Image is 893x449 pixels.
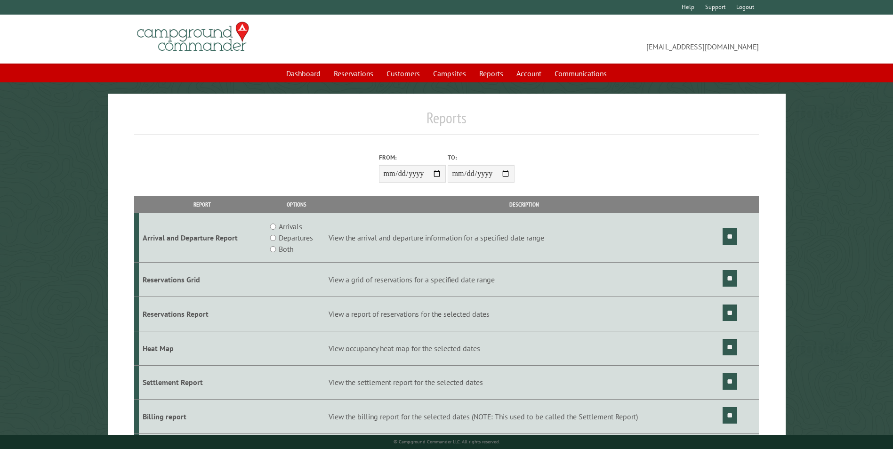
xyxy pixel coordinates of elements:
[139,213,265,263] td: Arrival and Departure Report
[549,64,612,82] a: Communications
[279,243,293,255] label: Both
[139,365,265,400] td: Settlement Report
[327,400,721,434] td: View the billing report for the selected dates (NOTE: This used to be called the Settlement Report)
[327,213,721,263] td: View the arrival and departure information for a specified date range
[328,64,379,82] a: Reservations
[134,109,758,135] h1: Reports
[327,263,721,297] td: View a grid of reservations for a specified date range
[327,365,721,400] td: View the settlement report for the selected dates
[281,64,326,82] a: Dashboard
[447,26,759,52] span: [EMAIL_ADDRESS][DOMAIN_NAME]
[448,153,515,162] label: To:
[327,196,721,213] th: Description
[279,221,302,232] label: Arrivals
[394,439,500,445] small: © Campground Commander LLC. All rights reserved.
[381,64,426,82] a: Customers
[379,153,446,162] label: From:
[134,18,252,55] img: Campground Commander
[265,196,327,213] th: Options
[474,64,509,82] a: Reports
[139,400,265,434] td: Billing report
[427,64,472,82] a: Campsites
[327,297,721,331] td: View a report of reservations for the selected dates
[139,331,265,365] td: Heat Map
[511,64,547,82] a: Account
[139,297,265,331] td: Reservations Report
[327,331,721,365] td: View occupancy heat map for the selected dates
[139,263,265,297] td: Reservations Grid
[279,232,313,243] label: Departures
[139,196,265,213] th: Report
